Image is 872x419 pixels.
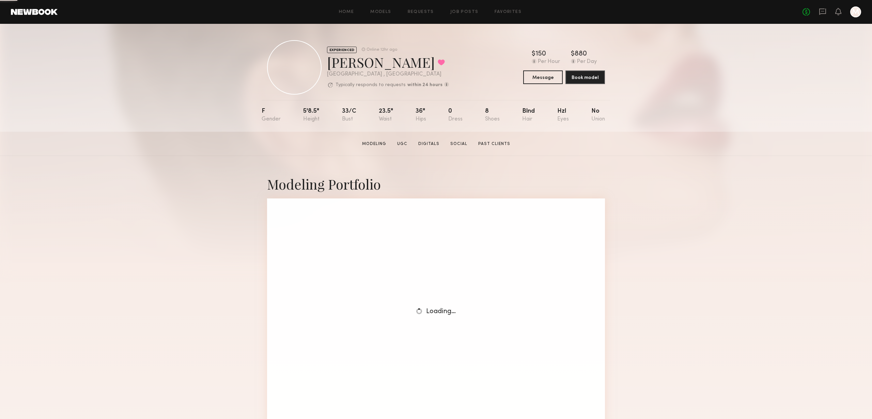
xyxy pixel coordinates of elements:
a: Social [448,141,470,147]
div: Modeling Portfolio [267,175,605,193]
div: Hzl [557,108,569,122]
div: $ [532,51,535,58]
a: Digitals [416,141,442,147]
button: Book model [565,70,605,84]
div: 150 [535,51,546,58]
div: 33/c [342,108,356,122]
div: [PERSON_NAME] [327,53,449,71]
div: 0 [448,108,463,122]
button: Message [523,70,563,84]
div: Blnd [522,108,535,122]
div: F [262,108,281,122]
div: $ [571,51,575,58]
div: Online 12hr ago [367,48,397,52]
div: 880 [575,51,587,58]
div: Per Day [577,59,597,65]
a: Favorites [495,10,521,14]
div: [GEOGRAPHIC_DATA] , [GEOGRAPHIC_DATA] [327,71,449,77]
b: within 24 hours [407,83,442,87]
a: Models [370,10,391,14]
a: M [850,6,861,17]
div: Per Hour [538,59,560,65]
span: Loading… [426,308,456,315]
div: 36" [416,108,426,122]
a: UGC [394,141,410,147]
div: 5'8.5" [303,108,320,122]
div: EXPERIENCED [327,47,357,53]
div: No [591,108,605,122]
div: 8 [485,108,500,122]
div: 23.5" [379,108,393,122]
p: Typically responds to requests [336,83,406,87]
a: Modeling [359,141,389,147]
a: Home [339,10,354,14]
a: Requests [408,10,434,14]
a: Past Clients [476,141,513,147]
a: Job Posts [450,10,479,14]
